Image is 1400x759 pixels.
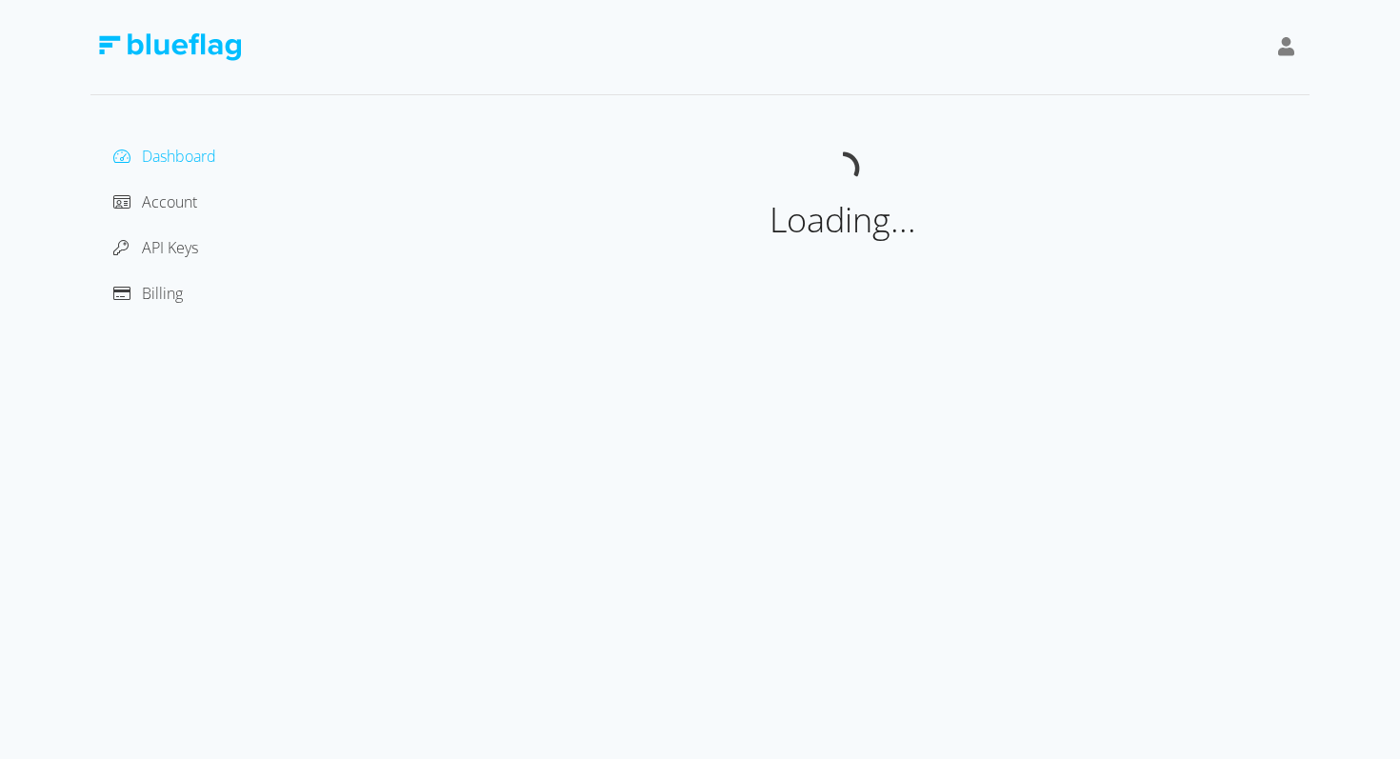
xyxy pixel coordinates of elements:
span: Account [142,191,197,212]
a: Dashboard [113,146,216,167]
img: Blue Flag Logo [98,33,241,61]
a: API Keys [113,237,198,258]
a: Account [113,191,197,212]
span: Billing [142,283,183,304]
span: Dashboard [142,146,216,167]
span: API Keys [142,237,198,258]
span: Loading... [770,196,916,243]
a: Billing [113,283,183,304]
